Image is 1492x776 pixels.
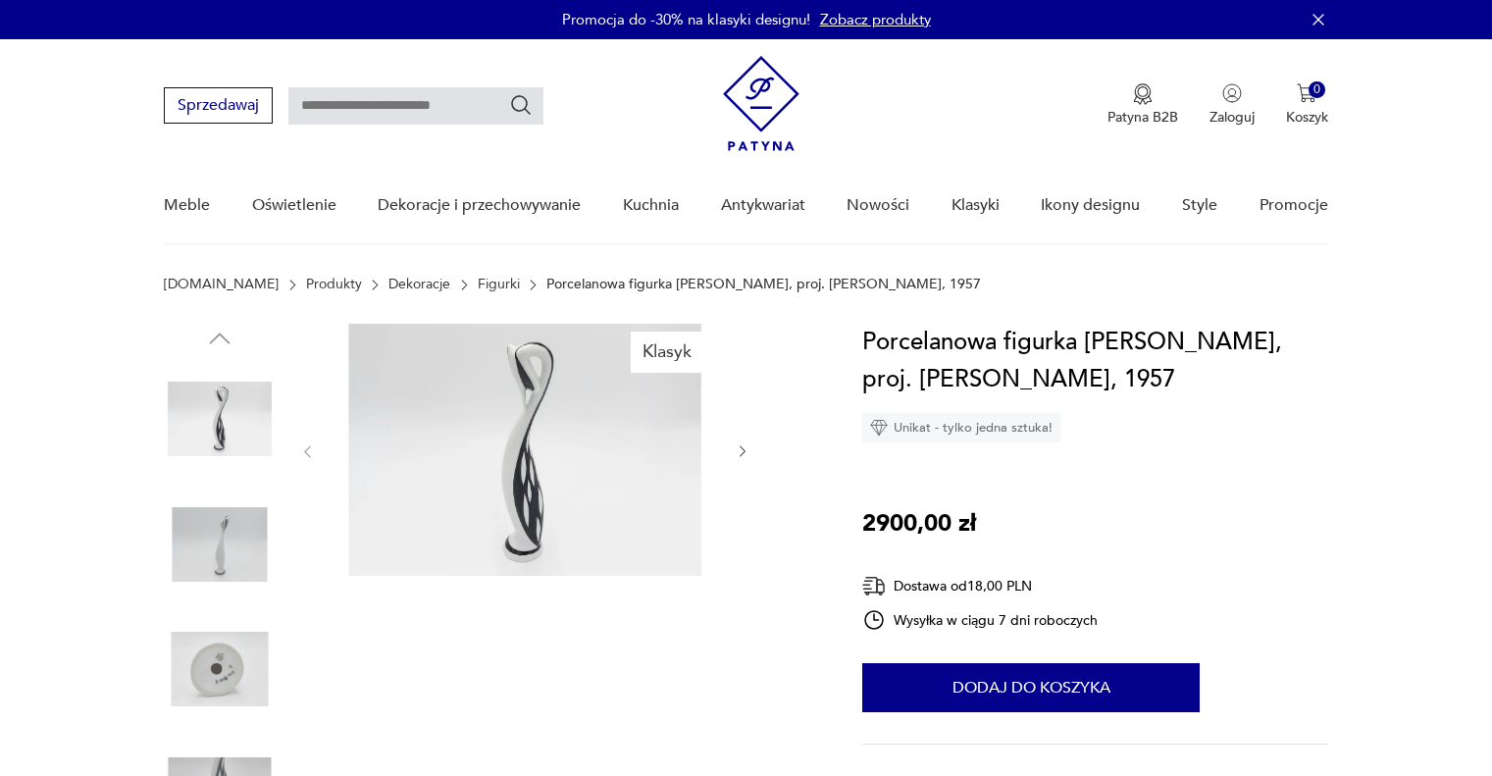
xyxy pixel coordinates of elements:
div: Wysyłka w ciągu 7 dni roboczych [862,608,1098,632]
img: Zdjęcie produktu Porcelanowa figurka Perkoz Ćmielów, proj. M. Naruszewicz, 1957 [164,613,276,725]
div: Unikat - tylko jedna sztuka! [862,413,1060,442]
a: [DOMAIN_NAME] [164,277,279,292]
a: Style [1182,168,1217,243]
img: Ikona dostawy [862,574,886,598]
a: Ikona medaluPatyna B2B [1107,83,1178,127]
a: Oświetlenie [252,168,336,243]
a: Nowości [847,168,909,243]
a: Meble [164,168,210,243]
h1: Porcelanowa figurka [PERSON_NAME], proj. [PERSON_NAME], 1957 [862,324,1328,398]
button: Patyna B2B [1107,83,1178,127]
a: Ikony designu [1041,168,1140,243]
div: Dostawa od 18,00 PLN [862,574,1098,598]
div: 0 [1309,81,1325,98]
a: Dekoracje i przechowywanie [378,168,581,243]
img: Ikona koszyka [1297,83,1316,103]
a: Sprzedawaj [164,100,273,114]
button: 0Koszyk [1286,83,1328,127]
a: Figurki [478,277,520,292]
img: Zdjęcie produktu Porcelanowa figurka Perkoz Ćmielów, proj. M. Naruszewicz, 1957 [164,489,276,600]
button: Sprzedawaj [164,87,273,124]
p: Zaloguj [1209,108,1255,127]
a: Zobacz produkty [820,10,931,29]
button: Szukaj [509,93,533,117]
p: Promocja do -30% na klasyki designu! [562,10,810,29]
a: Dekoracje [388,277,450,292]
button: Zaloguj [1209,83,1255,127]
a: Klasyki [952,168,1000,243]
button: Dodaj do koszyka [862,663,1200,712]
a: Kuchnia [623,168,679,243]
img: Ikona diamentu [870,419,888,437]
p: 2900,00 zł [862,505,976,543]
img: Patyna - sklep z meblami i dekoracjami vintage [723,56,799,151]
p: Koszyk [1286,108,1328,127]
p: Patyna B2B [1107,108,1178,127]
img: Zdjęcie produktu Porcelanowa figurka Perkoz Ćmielów, proj. M. Naruszewicz, 1957 [335,324,714,576]
a: Antykwariat [721,168,805,243]
img: Zdjęcie produktu Porcelanowa figurka Perkoz Ćmielów, proj. M. Naruszewicz, 1957 [164,363,276,475]
p: Porcelanowa figurka [PERSON_NAME], proj. [PERSON_NAME], 1957 [546,277,981,292]
a: Promocje [1260,168,1328,243]
img: Ikonka użytkownika [1222,83,1242,103]
img: Ikona medalu [1133,83,1153,105]
div: Klasyk [631,332,703,373]
a: Produkty [306,277,362,292]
